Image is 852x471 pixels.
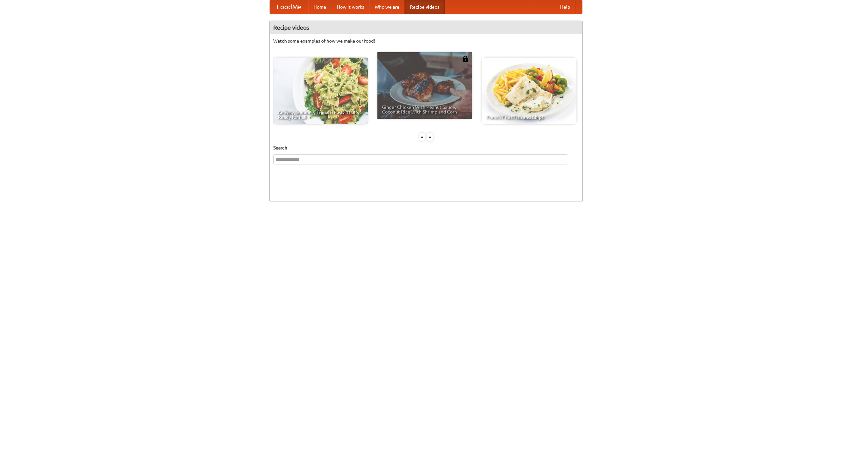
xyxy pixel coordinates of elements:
[405,0,445,14] a: Recipe videos
[273,58,368,124] a: An Easy, Summery Tomato Pasta That's Ready for Fall
[487,115,572,119] span: French Fries Fish and Chips
[427,133,433,141] div: »
[278,110,363,119] span: An Easy, Summery Tomato Pasta That's Ready for Fall
[308,0,331,14] a: Home
[270,0,308,14] a: FoodMe
[369,0,405,14] a: Who we are
[419,133,425,141] div: «
[270,21,582,34] h4: Recipe videos
[462,56,469,62] img: 483408.png
[555,0,575,14] a: Help
[273,38,579,44] p: Watch some examples of how we make our food!
[331,0,369,14] a: How it works
[482,58,576,124] a: French Fries Fish and Chips
[273,144,579,151] h5: Search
